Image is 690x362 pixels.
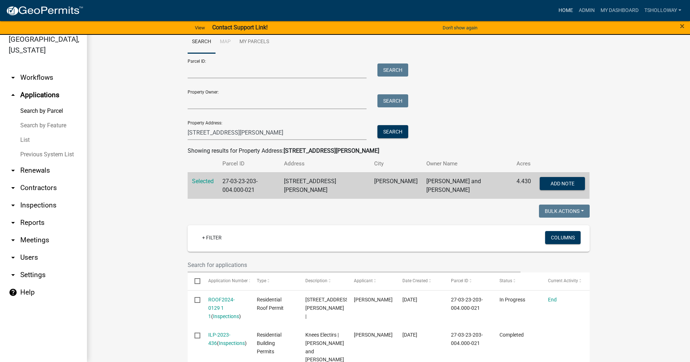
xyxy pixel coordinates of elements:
[539,205,590,218] button: Bulk Actions
[201,272,250,290] datatable-header-cell: Application Number
[422,172,512,199] td: [PERSON_NAME] and [PERSON_NAME]
[493,272,541,290] datatable-header-cell: Status
[499,332,524,338] span: Completed
[551,180,574,186] span: Add Note
[541,272,590,290] datatable-header-cell: Current Activity
[680,21,685,31] span: ×
[188,258,521,272] input: Search for applications
[548,278,578,283] span: Current Activity
[402,278,428,283] span: Date Created
[499,297,525,303] span: In Progress
[218,155,280,172] th: Parcel ID
[280,172,370,199] td: [STREET_ADDRESS][PERSON_NAME]
[377,63,408,77] button: Search
[9,218,17,227] i: arrow_drop_down
[540,177,585,190] button: Add Note
[9,288,17,297] i: help
[213,313,239,319] a: Inspections
[250,272,298,290] datatable-header-cell: Type
[422,155,512,172] th: Owner Name
[188,30,216,54] a: Search
[354,297,393,303] span: Jon Baker
[347,272,396,290] datatable-header-cell: Applicant
[444,272,493,290] datatable-header-cell: Parcel ID
[451,332,483,346] span: 27-03-23-203-004.000-021
[680,22,685,30] button: Close
[196,231,227,244] a: + Filter
[545,231,581,244] button: Columns
[512,172,535,199] td: 4.430
[396,272,444,290] datatable-header-cell: Date Created
[188,272,201,290] datatable-header-cell: Select
[402,297,417,303] span: 10/01/2024
[208,297,235,319] a: ROOF2024-0129 1 1
[192,22,208,34] a: View
[9,91,17,99] i: arrow_drop_up
[192,178,214,185] a: Selected
[257,332,281,354] span: Residential Building Permits
[598,4,641,17] a: My Dashboard
[212,24,268,31] strong: Contact Support Link!
[451,278,468,283] span: Parcel ID
[451,297,483,311] span: 27-03-23-203-004.000-021
[257,278,266,283] span: Type
[208,296,243,320] div: ( )
[641,4,684,17] a: tsholloway
[9,236,17,244] i: arrow_drop_down
[235,30,273,54] a: My Parcels
[208,331,243,347] div: ( )
[284,147,379,154] strong: [STREET_ADDRESS][PERSON_NAME]
[9,201,17,210] i: arrow_drop_down
[257,297,284,311] span: Residential Roof Permit
[370,172,422,199] td: [PERSON_NAME]
[377,125,408,138] button: Search
[402,332,417,338] span: 08/14/2023
[9,271,17,279] i: arrow_drop_down
[305,297,350,319] span: 2758 W HARRELD RD |
[208,332,230,346] a: ILP-2023-436
[305,278,327,283] span: Description
[218,172,280,199] td: 27-03-23-203-004.000-021
[548,297,557,303] a: End
[9,73,17,82] i: arrow_drop_down
[370,155,422,172] th: City
[512,155,535,172] th: Acres
[354,278,373,283] span: Applicant
[219,340,245,346] a: Inspections
[499,278,512,283] span: Status
[280,155,370,172] th: Address
[440,22,480,34] button: Don't show again
[576,4,598,17] a: Admin
[9,184,17,192] i: arrow_drop_down
[298,272,347,290] datatable-header-cell: Description
[377,94,408,107] button: Search
[556,4,576,17] a: Home
[188,147,590,155] div: Showing results for Property Address:
[9,253,17,262] i: arrow_drop_down
[354,332,393,338] span: Katherine Kabel
[208,278,248,283] span: Application Number
[9,166,17,175] i: arrow_drop_down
